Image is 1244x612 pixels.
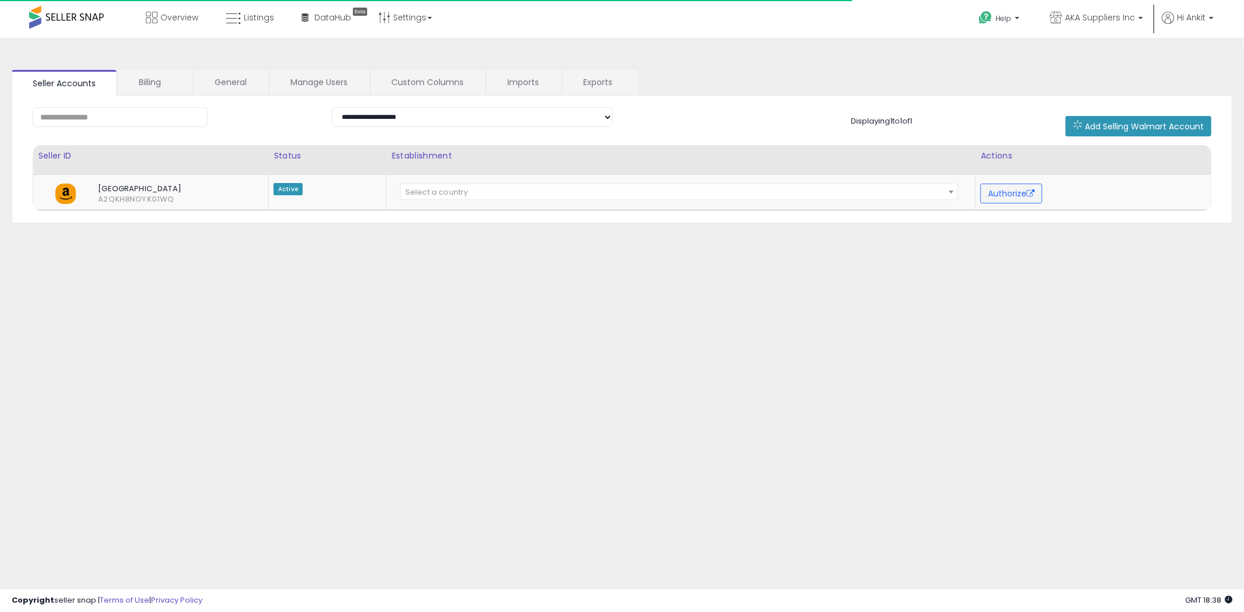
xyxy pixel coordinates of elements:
[1177,12,1206,23] span: Hi Ankit
[12,70,117,96] a: Seller Accounts
[1085,121,1204,132] span: Add Selling Walmart Account
[350,6,370,17] div: Tooltip anchor
[980,184,1042,203] button: Authorize
[1162,12,1214,38] a: Hi Ankit
[269,70,369,94] a: Manage Users
[314,12,351,23] span: DataHub
[89,194,115,205] span: A2QKH8NOYK01WQ
[244,12,274,23] span: Listings
[978,10,993,25] i: Get Help
[391,150,970,162] div: Establishment
[996,13,1011,23] span: Help
[851,115,912,126] span: Displaying 1 to 1 of 1
[274,150,381,162] div: Status
[38,150,264,162] div: Seller ID
[980,150,1206,162] div: Actions
[274,183,303,195] span: Active
[969,2,1031,38] a: Help
[562,70,637,94] a: Exports
[160,12,198,23] span: Overview
[486,70,560,94] a: Imports
[118,70,192,94] a: Billing
[55,184,76,204] img: amazon.png
[194,70,268,94] a: General
[1066,116,1211,136] button: Add Selling Walmart Account
[370,70,485,94] a: Custom Columns
[89,184,242,194] span: [GEOGRAPHIC_DATA]
[1065,12,1135,23] span: AKA Suppliers Inc
[405,187,468,198] span: Select a country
